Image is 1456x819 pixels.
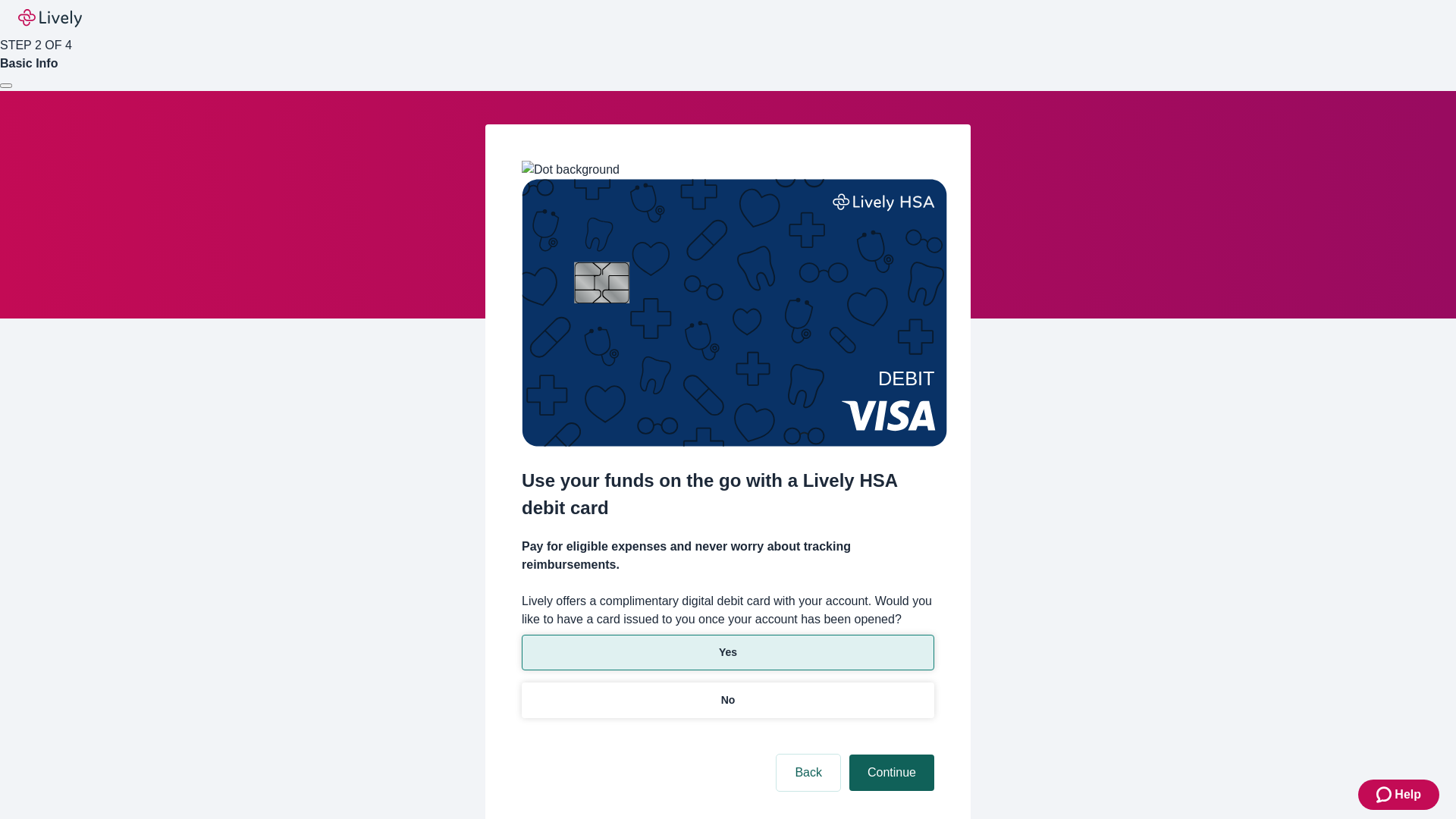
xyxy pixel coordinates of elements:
[1376,786,1395,804] svg: Zendesk support icon
[522,467,934,522] h2: Use your funds on the go with a Lively HSA debit card
[522,538,934,574] h4: Pay for eligible expenses and never worry about tracking reimbursements.
[1395,786,1421,804] span: Help
[522,592,934,629] label: Lively offers a complimentary digital debit card with your account. Would you like to have a card...
[719,645,737,661] p: Yes
[721,692,736,708] p: No
[849,755,934,791] button: Continue
[522,635,934,670] button: Yes
[522,179,947,447] img: Debit card
[18,9,82,27] img: Lively
[1358,780,1439,810] button: Zendesk support iconHelp
[522,682,934,718] button: No
[777,755,840,791] button: Back
[522,161,620,179] img: Dot background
